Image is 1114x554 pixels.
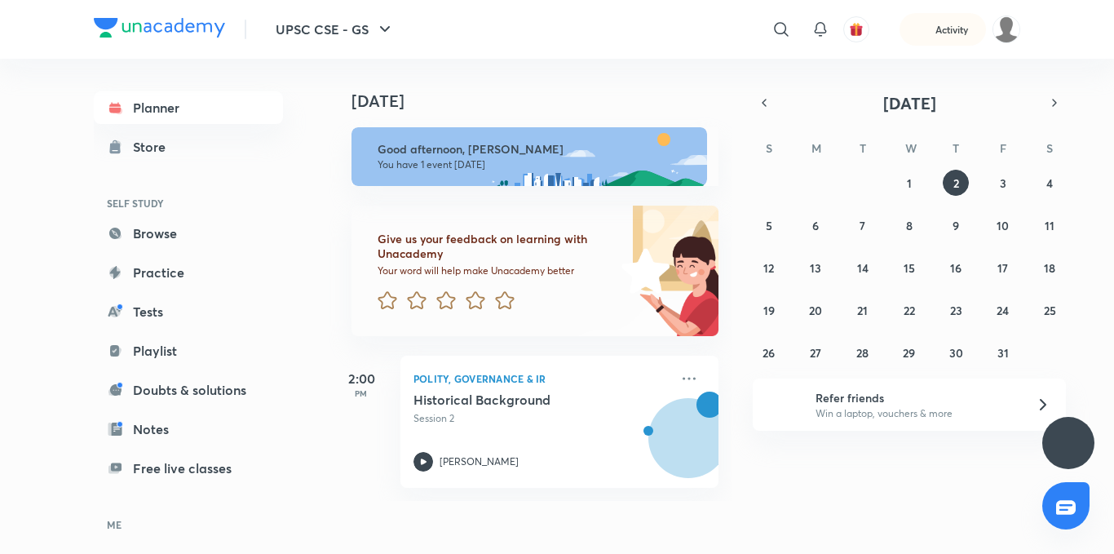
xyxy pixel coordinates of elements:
[850,339,876,366] button: October 28, 2025
[997,260,1008,276] abbr: October 17, 2025
[766,140,772,156] abbr: Sunday
[950,303,962,318] abbr: October 23, 2025
[943,170,969,196] button: October 2, 2025
[94,295,283,328] a: Tests
[1046,140,1053,156] abbr: Saturday
[992,16,1020,43] img: Saurav Kumar
[766,388,798,421] img: referral
[843,16,869,42] button: avatar
[953,140,959,156] abbr: Thursday
[810,345,821,361] abbr: October 27, 2025
[1000,140,1006,156] abbr: Friday
[857,303,868,318] abbr: October 21, 2025
[896,255,922,281] button: October 15, 2025
[953,218,959,233] abbr: October 9, 2025
[1037,255,1063,281] button: October 18, 2025
[810,260,821,276] abbr: October 13, 2025
[378,264,616,277] p: Your word will help make Unacademy better
[413,411,670,426] p: Session 2
[990,255,1016,281] button: October 17, 2025
[997,345,1009,361] abbr: October 31, 2025
[953,175,959,191] abbr: October 2, 2025
[351,127,707,186] img: afternoon
[860,140,866,156] abbr: Tuesday
[856,345,869,361] abbr: October 28, 2025
[329,369,394,388] h5: 2:00
[94,131,283,163] a: Store
[849,22,864,37] img: avatar
[351,91,735,111] h4: [DATE]
[94,256,283,289] a: Practice
[896,212,922,238] button: October 8, 2025
[1059,433,1078,453] img: ttu
[990,170,1016,196] button: October 3, 2025
[850,255,876,281] button: October 14, 2025
[629,392,718,504] img: unacademy
[997,218,1009,233] abbr: October 10, 2025
[94,91,283,124] a: Planner
[802,339,829,366] button: October 27, 2025
[94,511,283,538] h6: ME
[763,345,775,361] abbr: October 26, 2025
[94,18,225,38] img: Company Logo
[802,297,829,323] button: October 20, 2025
[756,255,782,281] button: October 12, 2025
[896,297,922,323] button: October 22, 2025
[816,389,1016,406] h6: Refer friends
[896,339,922,366] button: October 29, 2025
[990,297,1016,323] button: October 24, 2025
[812,218,819,233] abbr: October 6, 2025
[903,345,915,361] abbr: October 29, 2025
[943,212,969,238] button: October 9, 2025
[756,212,782,238] button: October 5, 2025
[756,339,782,366] button: October 26, 2025
[943,255,969,281] button: October 16, 2025
[378,232,616,261] h6: Give us your feedback on learning with Unacademy
[763,260,774,276] abbr: October 12, 2025
[413,369,670,388] p: Polity, Governance & IR
[990,212,1016,238] button: October 10, 2025
[916,20,931,39] img: activity
[896,170,922,196] button: October 1, 2025
[990,339,1016,366] button: October 31, 2025
[1044,303,1056,318] abbr: October 25, 2025
[907,175,912,191] abbr: October 1, 2025
[1037,212,1063,238] button: October 11, 2025
[329,388,394,398] p: PM
[802,255,829,281] button: October 13, 2025
[943,339,969,366] button: October 30, 2025
[904,303,915,318] abbr: October 22, 2025
[413,392,617,408] h5: Historical Background
[94,18,225,42] a: Company Logo
[94,335,283,367] a: Playlist
[860,218,865,233] abbr: October 7, 2025
[1037,297,1063,323] button: October 25, 2025
[906,218,913,233] abbr: October 8, 2025
[905,140,917,156] abbr: Wednesday
[94,217,283,250] a: Browse
[1044,260,1055,276] abbr: October 18, 2025
[950,260,961,276] abbr: October 16, 2025
[266,13,404,46] button: UPSC CSE - GS
[566,206,718,336] img: feedback_image
[943,297,969,323] button: October 23, 2025
[997,303,1009,318] abbr: October 24, 2025
[1046,175,1053,191] abbr: October 4, 2025
[766,218,772,233] abbr: October 5, 2025
[809,303,822,318] abbr: October 20, 2025
[816,406,1016,421] p: Win a laptop, vouchers & more
[133,137,175,157] div: Store
[94,374,283,406] a: Doubts & solutions
[1037,170,1063,196] button: October 4, 2025
[378,142,692,157] h6: Good afternoon, [PERSON_NAME]
[440,454,519,469] p: [PERSON_NAME]
[94,452,283,485] a: Free live classes
[94,413,283,445] a: Notes
[763,303,775,318] abbr: October 19, 2025
[949,345,963,361] abbr: October 30, 2025
[94,189,283,217] h6: SELF STUDY
[776,91,1043,114] button: [DATE]
[802,212,829,238] button: October 6, 2025
[378,158,692,171] p: You have 1 event [DATE]
[904,260,915,276] abbr: October 15, 2025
